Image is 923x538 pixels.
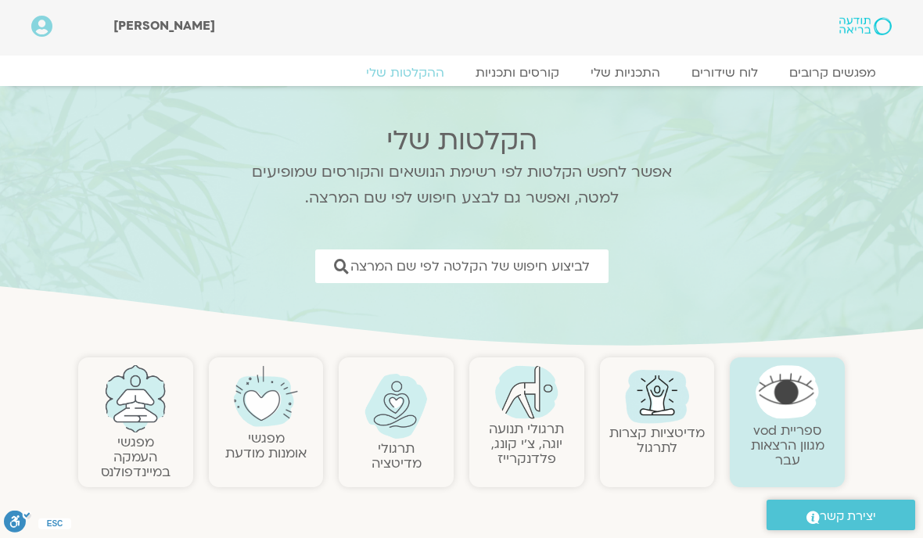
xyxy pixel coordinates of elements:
span: לביצוע חיפוש של הקלטה לפי שם המרצה [350,259,590,274]
a: לוח שידורים [676,65,774,81]
a: מפגשיהעמקה במיינדפולנס [101,433,171,481]
a: מדיטציות קצרות לתרגול [609,424,705,457]
span: [PERSON_NAME] [113,17,215,34]
nav: Menu [31,65,892,81]
a: תרגולימדיטציה [372,439,422,472]
span: יצירת קשר [820,506,876,527]
a: תרגולי תנועהיוגה, צ׳י קונג, פלדנקרייז [489,420,564,468]
p: אפשר לחפש הקלטות לפי רשימת הנושאים והקורסים שמופיעים למטה, ואפשר גם לבצע חיפוש לפי שם המרצה. [231,160,692,211]
a: מפגשיאומנות מודעת [225,429,307,462]
a: ההקלטות שלי [350,65,460,81]
a: יצירת קשר [767,500,915,530]
a: התכניות שלי [575,65,676,81]
a: לביצוע חיפוש של הקלטה לפי שם המרצה [315,249,609,283]
a: קורסים ותכניות [460,65,575,81]
a: ספריית vodמגוון הרצאות עבר [751,421,824,469]
h2: הקלטות שלי [231,125,692,156]
a: מפגשים קרובים [774,65,892,81]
